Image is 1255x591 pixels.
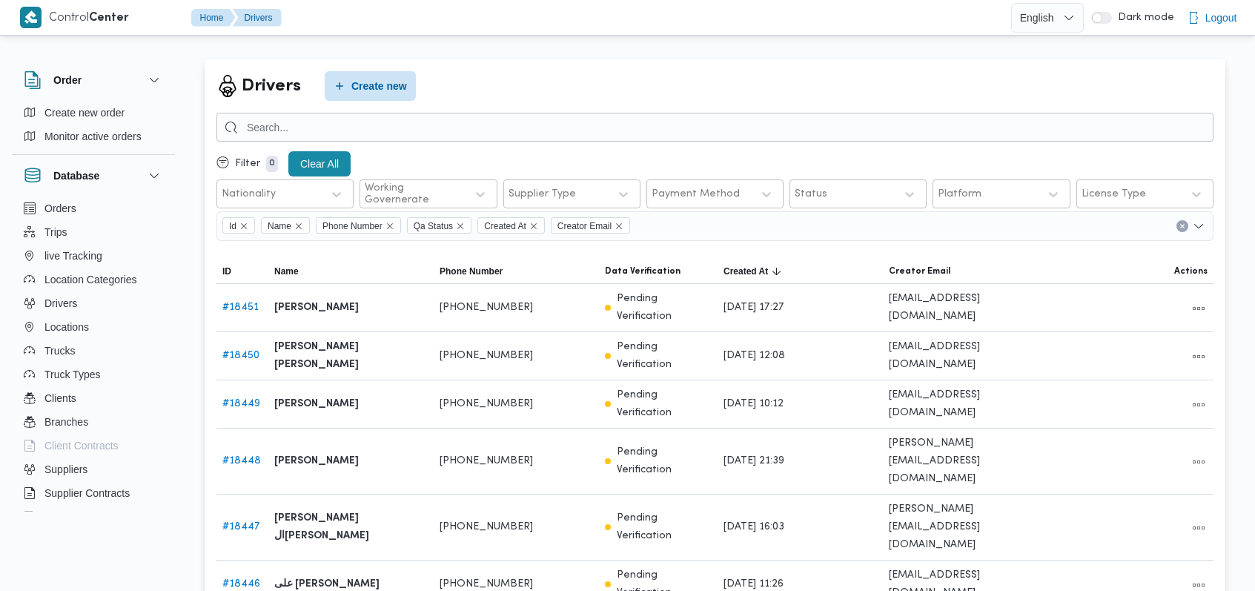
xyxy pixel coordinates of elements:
[1082,188,1146,200] div: License Type
[18,315,169,339] button: Locations
[1190,300,1208,317] button: All actions
[889,501,1042,554] span: [PERSON_NAME][EMAIL_ADDRESS][DOMAIN_NAME]
[1182,3,1243,33] button: Logout
[24,167,163,185] button: Database
[44,104,125,122] span: Create new order
[1190,453,1208,471] button: All actions
[222,351,259,360] a: #18450
[1176,220,1188,232] button: Clear input
[18,363,169,386] button: Truck Types
[44,460,87,478] span: Suppliers
[509,188,576,200] div: Supplier Type
[233,9,282,27] button: Drivers
[18,125,169,148] button: Monitor active orders
[617,509,712,545] p: Pending Verification
[795,188,827,200] div: Status
[316,217,401,234] span: Phone Number
[44,508,82,526] span: Devices
[723,347,785,365] span: [DATE] 12:08
[18,197,169,220] button: Orders
[1174,265,1208,277] span: Actions
[385,222,394,231] button: Remove Phone Number from selection in this group
[18,291,169,315] button: Drivers
[44,223,67,241] span: Trips
[222,522,260,532] a: #18447
[53,167,99,185] h3: Database
[44,437,119,455] span: Client Contracts
[18,481,169,505] button: Supplier Contracts
[1190,519,1208,537] button: All actions
[723,395,784,413] span: [DATE] 10:12
[440,452,533,470] span: [PHONE_NUMBER]
[222,217,255,234] span: Id
[615,222,623,231] button: Remove Creator Email from selection in this group
[652,188,740,200] div: Payment Method
[440,299,533,317] span: [PHONE_NUMBER]
[44,271,137,288] span: Location Categories
[456,222,465,231] button: Remove Qa Status from selection in this group
[18,101,169,125] button: Create new order
[938,188,981,200] div: Platform
[440,395,533,413] span: [PHONE_NUMBER]
[44,128,142,145] span: Monitor active orders
[44,366,100,383] span: Truck Types
[216,113,1213,142] input: Search...
[53,71,82,89] h3: Order
[274,395,359,413] b: [PERSON_NAME]
[1205,9,1237,27] span: Logout
[723,452,784,470] span: [DATE] 21:39
[44,484,130,502] span: Supplier Contracts
[1112,12,1174,24] span: Dark mode
[235,158,260,170] p: Filter
[268,218,291,234] span: Name
[18,268,169,291] button: Location Categories
[222,265,231,277] span: ID
[723,518,784,536] span: [DATE] 16:03
[191,9,236,27] button: Home
[551,217,630,234] span: Creator Email
[889,290,1042,326] span: [EMAIL_ADDRESS][DOMAIN_NAME]
[617,386,712,422] p: Pending Verification
[261,217,310,234] span: Name
[18,410,169,434] button: Branches
[44,389,76,407] span: Clients
[44,342,75,360] span: Trucks
[18,244,169,268] button: live Tracking
[434,260,599,283] button: Phone Number
[44,199,76,217] span: Orders
[325,71,416,101] button: Create new
[242,73,301,99] h2: Drivers
[889,338,1042,374] span: [EMAIL_ADDRESS][DOMAIN_NAME]
[222,456,261,466] a: #18448
[20,7,42,28] img: X8yXhbKr1z7QwAAAABJRU5ErkJggg==
[723,299,784,317] span: [DATE] 17:27
[239,222,248,231] button: Remove Id from selection in this group
[222,579,260,589] a: #18446
[440,347,533,365] span: [PHONE_NUMBER]
[18,458,169,481] button: Suppliers
[294,222,303,231] button: Remove Name from selection in this group
[268,260,434,283] button: Name
[274,509,428,545] b: [PERSON_NAME] ال[PERSON_NAME]
[15,532,62,576] iframe: chat widget
[889,265,950,277] span: Creator Email
[274,265,299,277] span: Name
[617,290,712,326] p: Pending Verification
[222,399,260,409] a: #18449
[274,299,359,317] b: [PERSON_NAME]
[771,265,783,277] svg: Sorted in descending order
[617,338,712,374] p: Pending Verification
[266,156,278,172] p: 0
[229,218,236,234] span: Id
[44,294,77,312] span: Drivers
[274,452,359,470] b: [PERSON_NAME]
[44,413,88,431] span: Branches
[12,197,175,518] div: Database
[274,338,428,374] b: [PERSON_NAME] [PERSON_NAME]
[288,151,351,176] button: Clear All
[18,505,169,529] button: Devices
[1190,348,1208,366] button: All actions
[365,182,459,206] div: Working Governerate
[222,303,259,312] a: #18451
[557,218,612,234] span: Creator Email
